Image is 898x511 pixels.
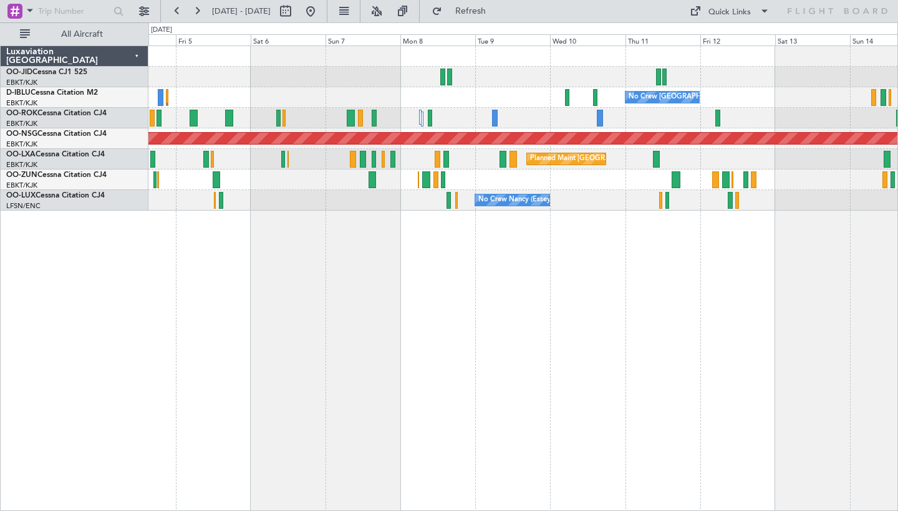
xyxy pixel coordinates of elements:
[625,34,700,45] div: Thu 11
[445,7,497,16] span: Refresh
[6,69,32,76] span: OO-JID
[708,6,751,19] div: Quick Links
[6,130,37,138] span: OO-NSG
[176,34,251,45] div: Fri 5
[6,140,37,149] a: EBKT/KJK
[6,69,87,76] a: OO-JIDCessna CJ1 525
[38,2,110,21] input: Trip Number
[212,6,271,17] span: [DATE] - [DATE]
[6,192,36,199] span: OO-LUX
[14,24,135,44] button: All Aircraft
[6,192,105,199] a: OO-LUXCessna Citation CJ4
[629,88,838,107] div: No Crew [GEOGRAPHIC_DATA] ([GEOGRAPHIC_DATA] National)
[251,34,326,45] div: Sat 6
[6,110,37,117] span: OO-ROK
[151,25,172,36] div: [DATE]
[426,1,501,21] button: Refresh
[6,181,37,190] a: EBKT/KJK
[6,160,37,170] a: EBKT/KJK
[6,151,105,158] a: OO-LXACessna Citation CJ4
[6,201,41,211] a: LFSN/ENC
[6,89,31,97] span: D-IBLU
[6,130,107,138] a: OO-NSGCessna Citation CJ4
[683,1,776,21] button: Quick Links
[6,110,107,117] a: OO-ROKCessna Citation CJ4
[6,98,37,108] a: EBKT/KJK
[400,34,475,45] div: Mon 8
[32,30,132,39] span: All Aircraft
[6,151,36,158] span: OO-LXA
[775,34,850,45] div: Sat 13
[550,34,625,45] div: Wed 10
[475,34,550,45] div: Tue 9
[6,89,98,97] a: D-IBLUCessna Citation M2
[6,171,107,179] a: OO-ZUNCessna Citation CJ4
[700,34,775,45] div: Fri 12
[530,150,756,168] div: Planned Maint [GEOGRAPHIC_DATA] ([GEOGRAPHIC_DATA] National)
[6,78,37,87] a: EBKT/KJK
[478,191,553,209] div: No Crew Nancy (Essey)
[6,119,37,128] a: EBKT/KJK
[6,171,37,179] span: OO-ZUN
[326,34,400,45] div: Sun 7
